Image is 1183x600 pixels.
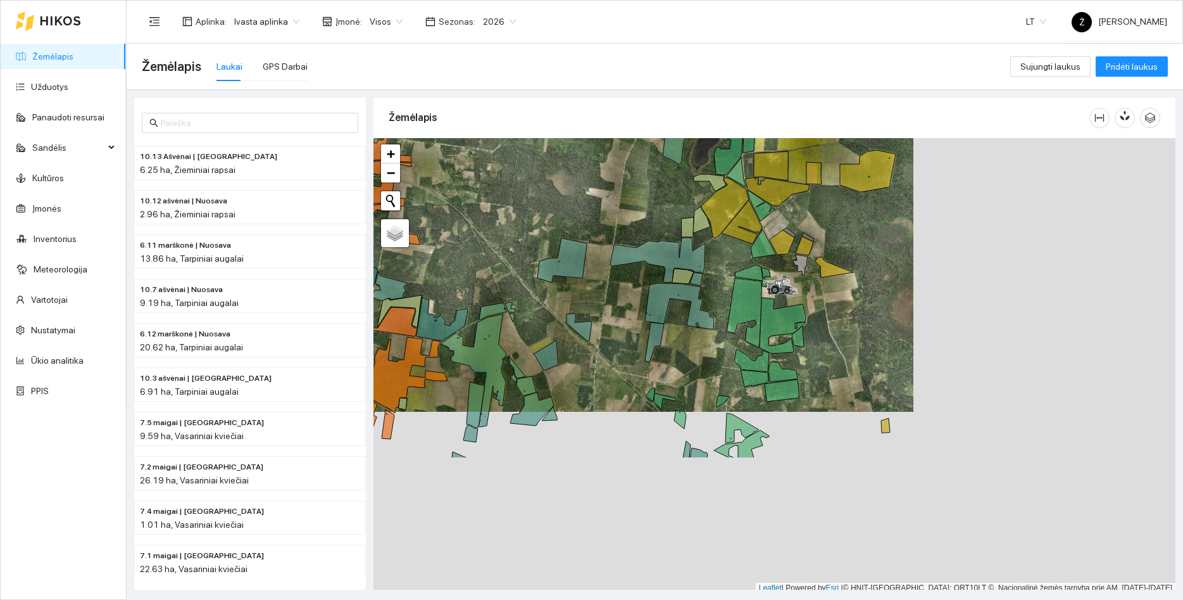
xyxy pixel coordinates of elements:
span: 10.12 ašvėnai | Nuosava [140,195,227,207]
span: 9.19 ha, Tarpiniai augalai [140,298,239,308]
button: Pridėti laukus [1096,56,1168,77]
div: Laukai [216,60,242,73]
div: Žemėlapis [389,99,1089,136]
a: Esri [826,584,839,592]
span: shop [322,16,332,27]
button: menu-fold [142,9,167,34]
span: 7.1 maigai | Nuomojama [140,550,264,562]
a: Meteorologija [34,264,87,274]
a: Zoom out [381,163,400,182]
span: LT [1026,12,1046,31]
input: Paieška [161,116,351,130]
button: Sujungti laukus [1010,56,1091,77]
span: 7.2 maigai | Nuosava [140,461,263,473]
span: Ivasta aplinka [234,12,299,31]
span: 2026 [483,12,516,31]
a: Kultūros [32,173,64,183]
a: Vartotojai [31,295,68,305]
a: Sujungti laukus [1010,61,1091,72]
span: search [149,118,158,127]
span: Įmonė : [335,15,362,29]
a: Užduotys [31,82,68,92]
span: [PERSON_NAME] [1072,16,1167,27]
span: 13.86 ha, Tarpiniai augalai [140,253,244,264]
span: calendar [425,16,435,27]
span: Sandėlis [32,135,104,160]
span: 26.19 ha, Vasariniai kviečiai [140,475,249,485]
div: GPS Darbai [263,60,308,73]
span: 10.3 ašvėnai | Nuomojama [140,373,272,385]
a: Nustatymai [31,325,75,335]
a: Įmonės [32,203,61,214]
a: Žemėlapis [32,51,73,61]
span: 6.12 marškonė | Nuosava [140,328,230,340]
a: Zoom in [381,144,400,163]
span: − [387,165,395,181]
div: | Powered by © HNIT-[GEOGRAPHIC_DATA]; ORT10LT ©, Nacionalinė žemės tarnyba prie AM, [DATE]-[DATE] [756,583,1175,594]
span: + [387,146,395,162]
span: 9.59 ha, Vasariniai kviečiai [140,431,244,441]
span: 2.96 ha, Žieminiai rapsai [140,209,235,219]
span: Žemėlapis [142,56,201,77]
a: PPIS [31,386,49,396]
button: Initiate a new search [381,191,400,210]
a: Inventorius [34,234,77,244]
span: Sujungti laukus [1020,60,1080,73]
span: Pridėti laukus [1106,60,1158,73]
span: layout [182,16,192,27]
span: menu-fold [149,16,160,27]
span: column-width [1090,113,1109,123]
span: 20.62 ha, Tarpiniai augalai [140,342,243,352]
span: 6.91 ha, Tarpiniai augalai [140,386,239,397]
a: Ūkio analitika [31,355,84,366]
a: Layers [381,219,409,247]
span: Sezonas : [439,15,475,29]
span: 10.13 Ašvėnai | Nuosava [140,151,277,163]
a: Panaudoti resursai [32,112,104,122]
span: Aplinka : [196,15,227,29]
button: column-width [1089,108,1110,128]
span: 10.7 ašvėnai | Nuosava [140,284,223,296]
span: 1.01 ha, Vasariniai kviečiai [140,520,244,530]
span: 6.11 marškonė | Nuosava [140,239,231,252]
a: Leaflet [759,584,782,592]
span: Visos [370,12,403,31]
span: 22.63 ha, Vasariniai kviečiai [140,564,247,574]
a: Pridėti laukus [1096,61,1168,72]
span: Ž [1079,12,1085,32]
span: | [841,584,843,592]
span: 7.4 maigai | Nuosava [140,506,264,518]
span: 7.5 maigai | Nuomojama [140,417,264,429]
span: 6.25 ha, Žieminiai rapsai [140,165,235,175]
